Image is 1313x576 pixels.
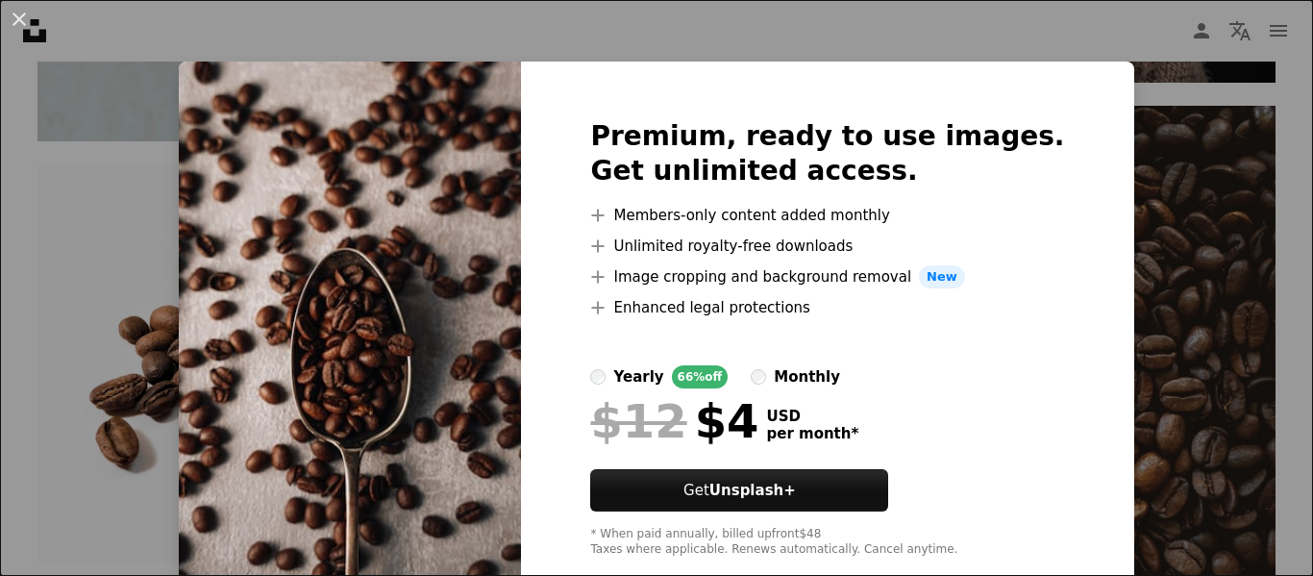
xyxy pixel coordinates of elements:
input: monthly [751,369,766,385]
strong: Unsplash+ [709,482,796,499]
span: $12 [590,396,686,446]
span: per month * [766,425,858,442]
h2: Premium, ready to use images. Get unlimited access. [590,119,1064,188]
div: * When paid annually, billed upfront $48 Taxes where applicable. Renews automatically. Cancel any... [590,527,1064,558]
li: Image cropping and background removal [590,265,1064,288]
li: Members-only content added monthly [590,204,1064,227]
div: monthly [774,365,840,388]
div: $4 [590,396,758,446]
button: GetUnsplash+ [590,469,888,512]
div: yearly [613,365,663,388]
li: Enhanced legal protections [590,296,1064,319]
span: New [919,265,965,288]
li: Unlimited royalty-free downloads [590,235,1064,258]
input: yearly66%off [590,369,606,385]
span: USD [766,408,858,425]
div: 66% off [672,365,729,388]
